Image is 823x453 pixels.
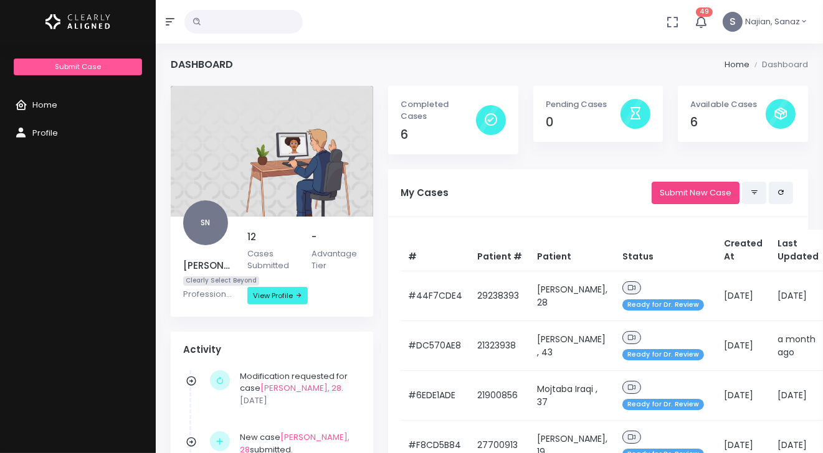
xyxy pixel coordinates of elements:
td: #DC570AE8 [401,321,470,371]
p: [DATE] [240,395,354,407]
span: Najian, Sanaz [745,16,800,28]
a: Submit New Case [652,182,740,205]
h5: My Cases [401,187,652,198]
td: [DATE] [716,271,770,321]
h4: Activity [183,344,361,355]
p: Pending Cases [546,98,621,111]
h4: 0 [546,115,621,129]
span: 49 [696,7,713,17]
img: Logo Horizontal [45,9,110,35]
h5: - [312,231,361,243]
td: [PERSON_NAME], 28 [530,271,615,321]
td: 21900856 [470,371,530,421]
span: Ready for Dr. Review [622,349,704,361]
span: Submit Case [55,62,101,72]
td: [PERSON_NAME] , 43 [530,321,615,371]
td: Mojtaba Iraqi , 37 [530,371,615,421]
p: Professional [183,288,232,301]
a: View Profile [247,287,308,304]
p: Completed Cases [401,98,476,123]
td: #44F7CDE4 [401,271,470,321]
p: Advantage Tier [312,248,361,272]
span: Clearly Select Beyond [183,276,259,286]
th: # [401,230,470,271]
td: [DATE] [716,371,770,421]
p: Cases Submitted [247,248,297,272]
span: Profile [32,127,58,139]
span: SN [183,200,228,245]
th: Status [615,230,716,271]
a: Submit Case [14,58,141,75]
span: Ready for Dr. Review [622,399,704,411]
td: #6EDE1ADE [401,371,470,421]
div: Modification requested for case . [240,370,354,407]
li: Dashboard [749,58,808,71]
h5: 12 [247,231,297,243]
h4: Dashboard [171,58,233,70]
p: Available Cases [690,98,766,111]
h4: 6 [690,115,766,129]
a: [PERSON_NAME], 28 [260,382,341,394]
span: S [723,12,743,32]
span: Home [32,99,57,111]
li: Home [725,58,749,71]
td: [DATE] [716,321,770,371]
td: 29238393 [470,271,530,321]
th: Patient [530,230,615,271]
span: Ready for Dr. Review [622,299,704,311]
h4: 6 [401,128,476,142]
td: 21323938 [470,321,530,371]
th: Patient # [470,230,530,271]
th: Created At [716,230,770,271]
h5: [PERSON_NAME] [183,260,232,271]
